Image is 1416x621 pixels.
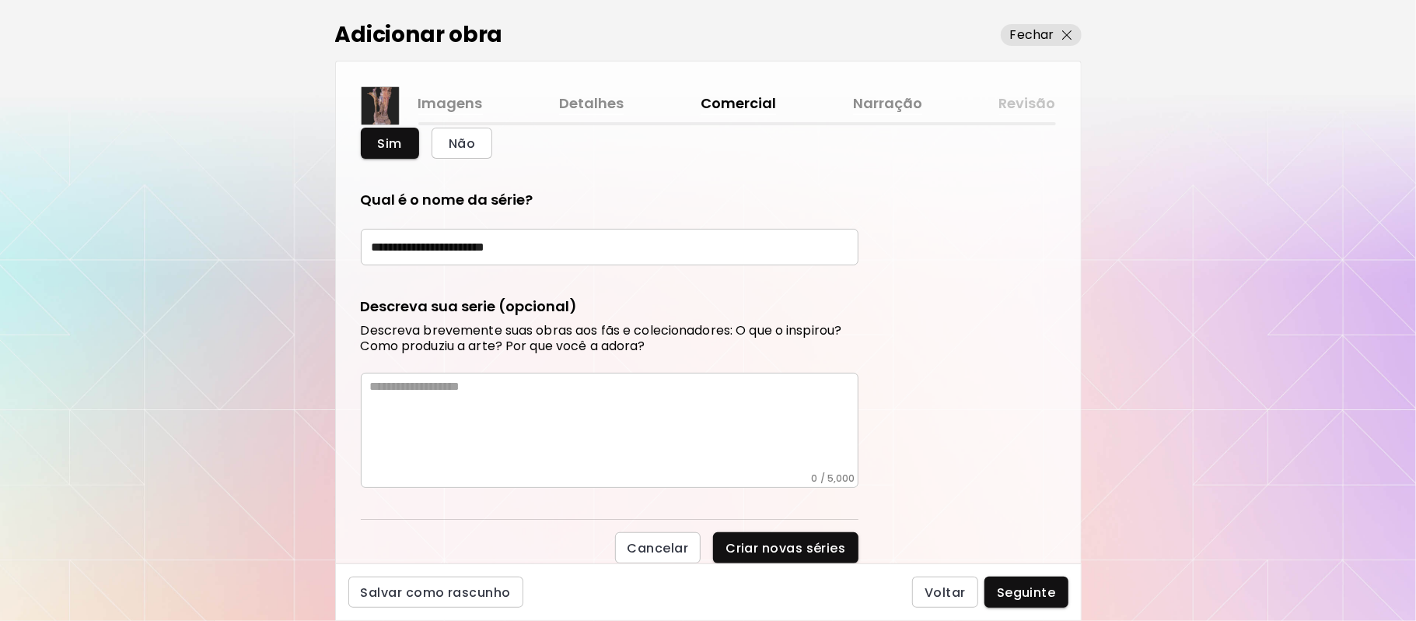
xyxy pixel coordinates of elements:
[812,472,855,485] h6: 0 / 5,000
[615,532,701,563] button: Cancelar
[348,577,523,608] button: Salvar como rascunho
[725,540,845,556] span: Criar novas séries
[853,93,922,115] a: Narração
[361,323,858,354] h6: Descreva brevemente suas obras aos fãs e colecionadores: O que o inspirou? Como produziu a arte? ...
[912,577,978,608] button: Voltar
[997,584,1056,601] span: Seguinte
[361,584,511,601] span: Salvar como rascunho
[984,577,1068,608] button: Seguinte
[362,87,399,125] img: thumbnail
[925,584,966,601] span: Voltar
[559,93,624,115] a: Detalhes
[449,135,475,152] span: Não
[361,296,578,317] h5: Descreva sua serie (opcional)
[378,135,402,152] span: Sim
[628,540,689,556] span: Cancelar
[361,128,419,159] button: Sim
[361,190,533,210] h5: Qual é o nome da série?
[432,128,492,159] button: Não
[418,93,483,115] a: Imagens
[713,532,858,563] button: Criar novas séries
